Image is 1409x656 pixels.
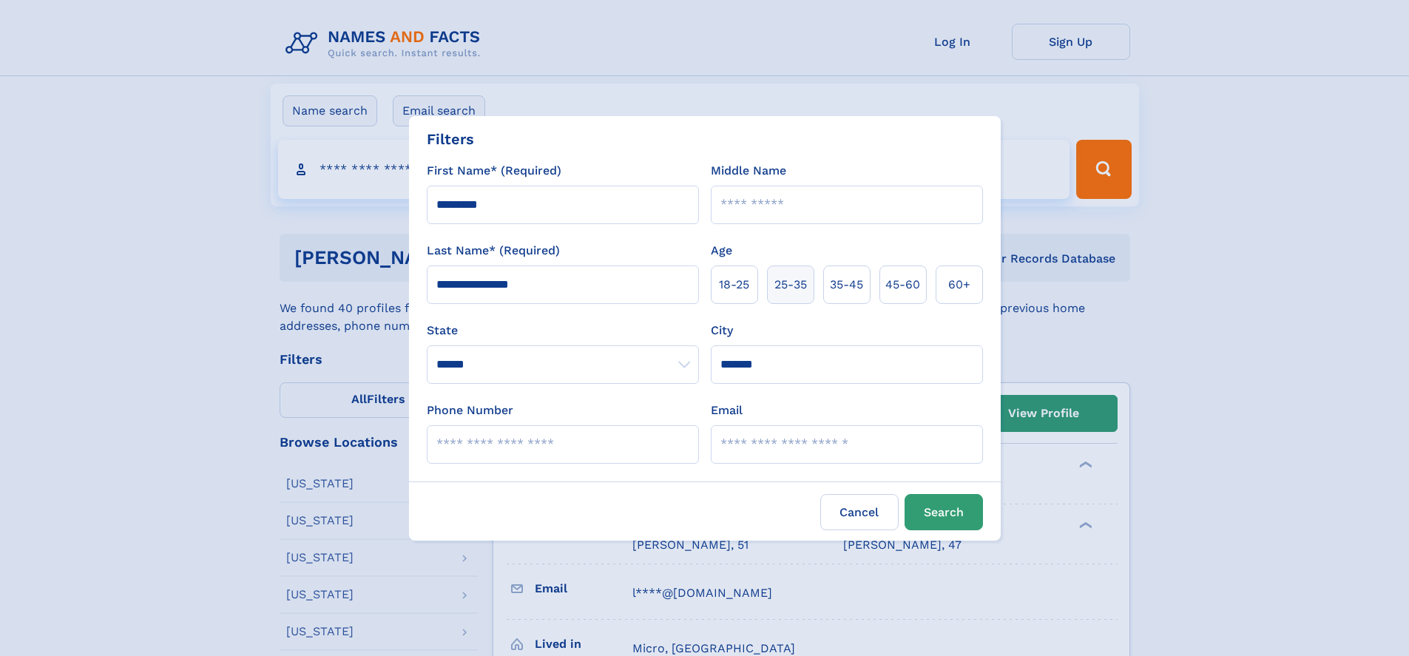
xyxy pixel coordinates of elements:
label: Middle Name [711,162,786,180]
label: First Name* (Required) [427,162,561,180]
label: Phone Number [427,402,513,419]
label: State [427,322,699,339]
label: Age [711,242,732,260]
label: Last Name* (Required) [427,242,560,260]
div: Filters [427,128,474,150]
span: 45‑60 [885,276,920,294]
span: 18‑25 [719,276,749,294]
label: Cancel [820,494,899,530]
button: Search [905,494,983,530]
span: 25‑35 [774,276,807,294]
span: 60+ [948,276,970,294]
label: City [711,322,733,339]
span: 35‑45 [830,276,863,294]
label: Email [711,402,743,419]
